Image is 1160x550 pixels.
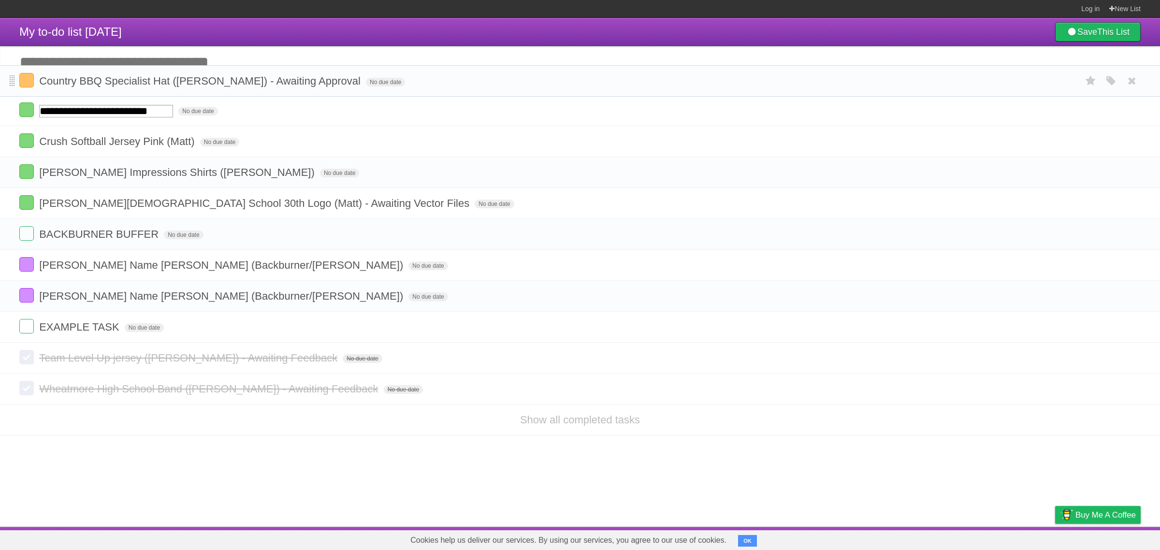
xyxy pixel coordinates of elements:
[1082,73,1100,89] label: Star task
[19,257,34,272] label: Done
[19,25,122,38] span: My to-do list [DATE]
[164,231,203,239] span: No due date
[125,323,164,332] span: No due date
[927,529,947,548] a: About
[39,352,340,364] span: Team Level Up jersey ([PERSON_NAME]) - Awaiting Feedback
[19,288,34,303] label: Done
[1060,507,1073,523] img: Buy me a coffee
[320,169,359,177] span: No due date
[1010,529,1031,548] a: Terms
[1080,529,1141,548] a: Suggest a feature
[738,535,757,547] button: OK
[475,200,514,208] span: No due date
[19,164,34,179] label: Done
[19,73,34,87] label: Done
[1097,27,1130,37] b: This List
[39,135,197,147] span: Crush Softball Jersey Pink (Matt)
[401,531,736,550] span: Cookies help us deliver our services. By using our services, you agree to our use of cookies.
[39,228,161,240] span: BACKBURNER BUFFER
[1055,506,1141,524] a: Buy me a coffee
[343,354,382,363] span: No due date
[19,350,34,364] label: Done
[39,75,363,87] span: Country BBQ Specialist Hat ([PERSON_NAME]) - Awaiting Approval
[366,78,405,87] span: No due date
[958,529,998,548] a: Developers
[520,414,640,426] a: Show all completed tasks
[39,166,317,178] span: [PERSON_NAME] Impressions Shirts ([PERSON_NAME])
[19,381,34,395] label: Done
[178,107,217,116] span: No due date
[19,195,34,210] label: Done
[39,383,380,395] span: Wheatmore High School Band ([PERSON_NAME]) - Awaiting Feedback
[384,385,423,394] span: No due date
[39,259,406,271] span: [PERSON_NAME] Name [PERSON_NAME] (Backburner/[PERSON_NAME])
[200,138,239,146] span: No due date
[19,319,34,333] label: Done
[19,226,34,241] label: Done
[39,290,406,302] span: [PERSON_NAME] Name [PERSON_NAME] (Backburner/[PERSON_NAME])
[39,321,121,333] span: EXAMPLE TASK
[19,133,34,148] label: Done
[39,197,472,209] span: [PERSON_NAME][DEMOGRAPHIC_DATA] School 30th Logo (Matt) - Awaiting Vector Files
[408,292,448,301] span: No due date
[408,261,448,270] span: No due date
[1055,22,1141,42] a: SaveThis List
[1043,529,1068,548] a: Privacy
[1075,507,1136,523] span: Buy me a coffee
[19,102,34,117] label: Done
